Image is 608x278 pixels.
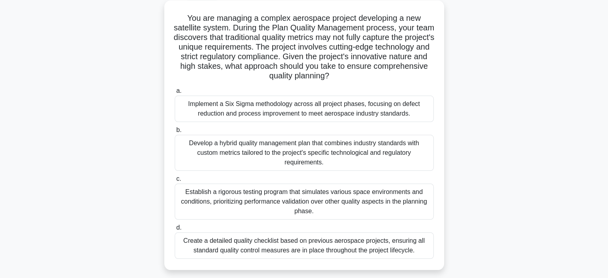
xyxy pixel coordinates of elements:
[176,224,181,231] span: d.
[175,184,434,220] div: Establish a rigorous testing program that simulates various space environments and conditions, pr...
[175,96,434,122] div: Implement a Six Sigma methodology across all project phases, focusing on defect reduction and pro...
[175,232,434,259] div: Create a detailed quality checklist based on previous aerospace projects, ensuring all standard q...
[176,175,181,182] span: c.
[175,135,434,171] div: Develop a hybrid quality management plan that combines industry standards with custom metrics tai...
[174,13,435,81] h5: You are managing a complex aerospace project developing a new satellite system. During the Plan Q...
[176,126,181,133] span: b.
[176,87,181,94] span: a.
